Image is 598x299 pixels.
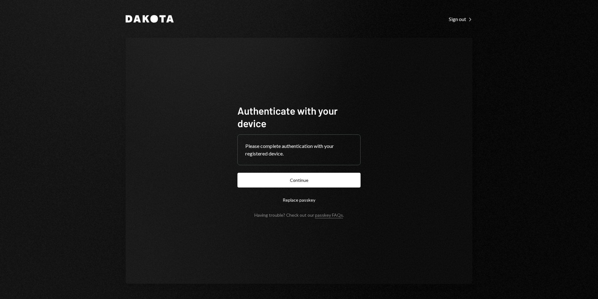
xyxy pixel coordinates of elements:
[237,173,361,188] button: Continue
[449,15,472,22] a: Sign out
[315,212,343,218] a: passkey FAQs
[237,104,361,129] h1: Authenticate with your device
[237,193,361,207] button: Replace passkey
[245,142,353,157] div: Please complete authentication with your registered device.
[449,16,472,22] div: Sign out
[254,212,344,218] div: Having trouble? Check out our .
